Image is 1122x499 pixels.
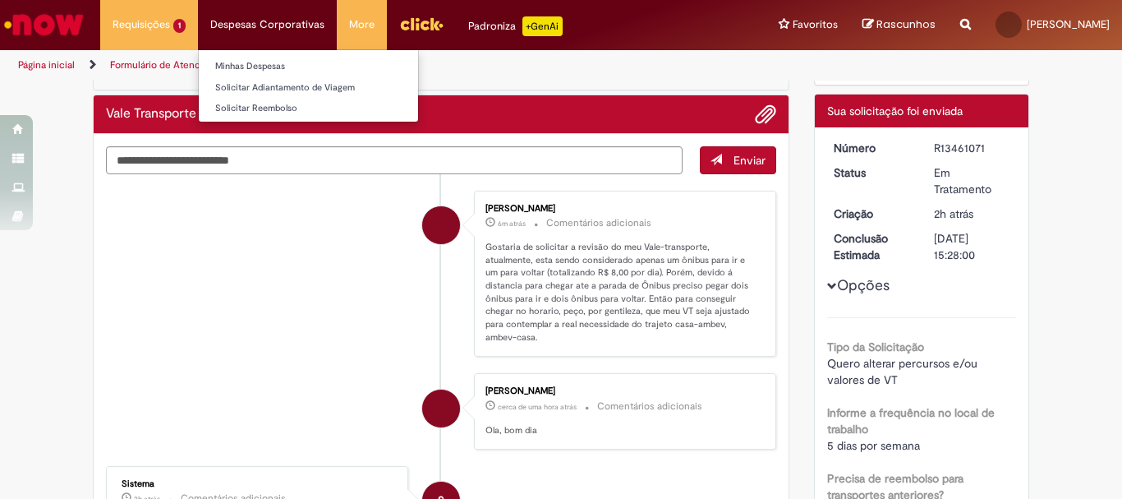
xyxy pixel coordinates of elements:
[876,16,936,32] span: Rascunhos
[210,16,324,33] span: Despesas Corporativas
[934,206,973,221] span: 2h atrás
[485,424,759,437] p: Ola, bom dia
[934,164,1010,197] div: Em Tratamento
[106,107,339,122] h2: Vale Transporte (VT) Histórico de tíquete
[422,390,460,427] div: Davi Avelino Silva
[498,219,526,229] span: 6m atrás
[1027,17,1110,31] span: [PERSON_NAME]
[934,206,1010,222] div: 29/08/2025 09:27:57
[110,58,232,72] a: Formulário de Atendimento
[827,356,981,387] span: Quero alterar percursos e/ou valores de VT
[468,16,563,36] div: Padroniza
[485,204,759,214] div: [PERSON_NAME]
[349,16,375,33] span: More
[793,16,838,33] span: Favoritos
[122,479,395,489] div: Sistema
[522,16,563,36] p: +GenAi
[821,140,922,156] dt: Número
[106,146,683,174] textarea: Digite sua mensagem aqui...
[498,219,526,229] time: 29/08/2025 10:54:39
[12,50,736,81] ul: Trilhas de página
[597,400,702,414] small: Comentários adicionais
[827,340,924,354] b: Tipo da Solicitação
[422,206,460,244] div: Davi Avelino Silva
[546,216,651,230] small: Comentários adicionais
[827,405,995,437] b: Informe a frequência no local de trabalho
[821,230,922,263] dt: Conclusão Estimada
[934,140,1010,156] div: R13461071
[199,79,418,97] a: Solicitar Adiantamento de Viagem
[199,99,418,118] a: Solicitar Reembolso
[18,58,75,72] a: Página inicial
[173,19,186,33] span: 1
[485,241,759,344] p: Gostaria de solicitar a revisão do meu Vale-transporte, atualmente, esta sendo considerado apenas...
[934,230,1010,263] div: [DATE] 15:28:00
[198,49,419,122] ul: Despesas Corporativas
[934,206,973,221] time: 29/08/2025 09:27:57
[700,146,776,174] button: Enviar
[827,438,920,453] span: 5 dias por semana
[113,16,170,33] span: Requisições
[862,17,936,33] a: Rascunhos
[199,58,418,76] a: Minhas Despesas
[755,104,776,125] button: Adicionar anexos
[2,8,86,41] img: ServiceNow
[733,153,766,168] span: Enviar
[485,386,759,396] div: [PERSON_NAME]
[827,104,963,118] span: Sua solicitação foi enviada
[821,206,922,222] dt: Criação
[821,164,922,181] dt: Status
[399,12,444,36] img: click_logo_yellow_360x200.png
[498,402,577,412] span: cerca de uma hora atrás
